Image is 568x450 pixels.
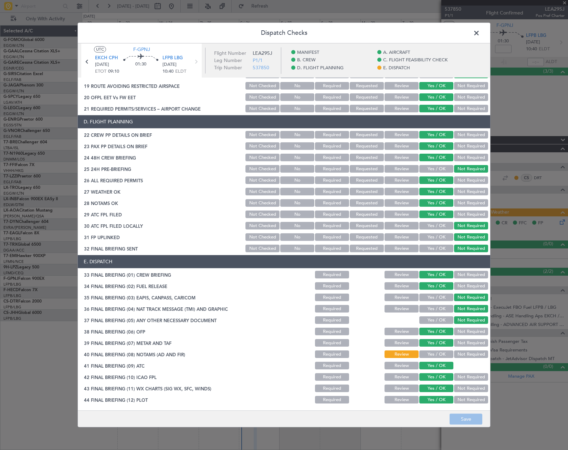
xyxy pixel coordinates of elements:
[454,188,488,196] button: Not Required
[454,177,488,184] button: Not Required
[454,283,488,290] button: Not Required
[419,305,453,313] button: Yes / OK
[419,82,453,90] button: Yes / OK
[454,351,488,358] button: Not Required
[419,317,453,324] button: Yes / OK
[454,165,488,173] button: Not Required
[454,294,488,301] button: Not Required
[419,385,453,392] button: Yes / OK
[454,234,488,241] button: Not Required
[454,339,488,347] button: Not Required
[454,317,488,324] button: Not Required
[419,154,453,162] button: Yes / OK
[454,94,488,101] button: Not Required
[78,23,490,43] header: Dispatch Checks
[419,94,453,101] button: Yes / OK
[454,131,488,139] button: Not Required
[419,222,453,230] button: Yes / OK
[383,57,448,64] span: C. FLIGHT FEASIBILITY CHECK
[454,82,488,90] button: Not Required
[419,374,453,381] button: Yes / OK
[419,143,453,150] button: Yes / OK
[454,271,488,279] button: Not Required
[454,245,488,253] button: Not Required
[454,305,488,313] button: Not Required
[419,396,453,404] button: Yes / OK
[419,165,453,173] button: Yes / OK
[419,211,453,218] button: Yes / OK
[454,211,488,218] button: Not Required
[454,154,488,162] button: Not Required
[419,200,453,207] button: Yes / OK
[454,105,488,113] button: Not Required
[419,283,453,290] button: Yes / OK
[419,245,453,253] button: Yes / OK
[419,294,453,301] button: Yes / OK
[454,222,488,230] button: Not Required
[419,328,453,336] button: Yes / OK
[454,374,488,381] button: Not Required
[419,351,453,358] button: Yes / OK
[419,105,453,113] button: Yes / OK
[454,143,488,150] button: Not Required
[419,362,453,370] button: Yes / OK
[419,271,453,279] button: Yes / OK
[419,177,453,184] button: Yes / OK
[419,188,453,196] button: Yes / OK
[419,131,453,139] button: Yes / OK
[454,328,488,336] button: Not Required
[454,200,488,207] button: Not Required
[419,339,453,347] button: Yes / OK
[454,396,488,404] button: Not Required
[419,234,453,241] button: Yes / OK
[454,385,488,392] button: Not Required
